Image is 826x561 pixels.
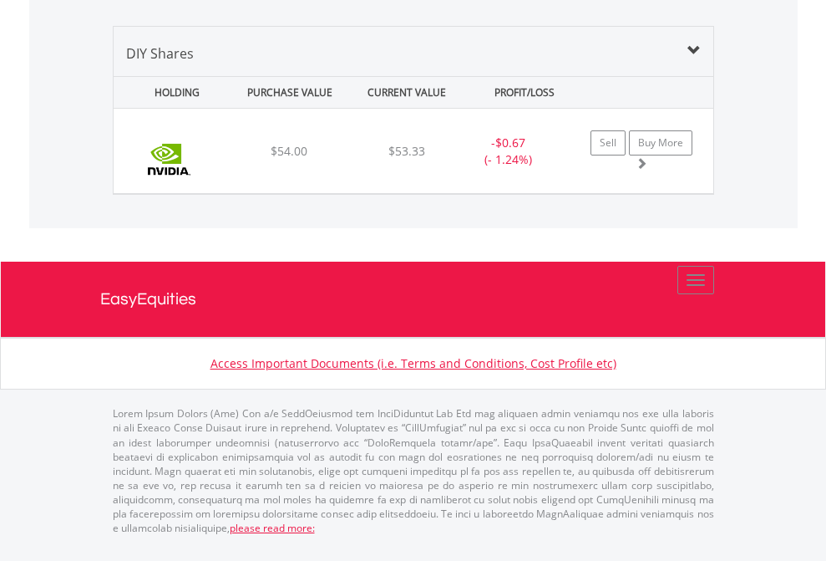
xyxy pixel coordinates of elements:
[468,77,581,108] div: PROFIT/LOSS
[115,77,229,108] div: HOLDING
[456,135,560,168] div: - (- 1.24%)
[233,77,347,108] div: PURCHASE VALUE
[126,44,194,63] span: DIY Shares
[590,130,626,156] a: Sell
[495,135,525,150] span: $0.67
[113,406,714,535] p: Lorem Ipsum Dolors (Ame) Con a/e SeddOeiusmod tem InciDiduntut Lab Etd mag aliquaen admin veniamq...
[388,143,425,159] span: $53.33
[629,130,692,156] a: Buy More
[230,521,315,535] a: please read more:
[100,262,727,337] a: EasyEquities
[350,77,464,108] div: CURRENT VALUE
[271,143,307,159] span: $54.00
[122,130,216,189] img: EQU.US.NVDA.png
[210,355,616,371] a: Access Important Documents (i.e. Terms and Conditions, Cost Profile etc)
